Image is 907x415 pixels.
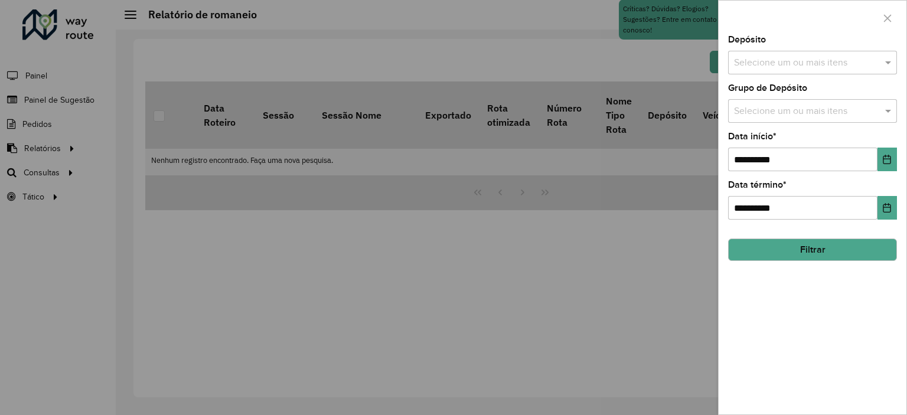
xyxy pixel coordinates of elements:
label: Data término [728,178,787,192]
button: Choose Date [877,148,897,171]
button: Choose Date [877,196,897,220]
button: Filtrar [728,238,897,261]
label: Depósito [728,32,766,47]
label: Grupo de Depósito [728,81,807,95]
label: Data início [728,129,777,143]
